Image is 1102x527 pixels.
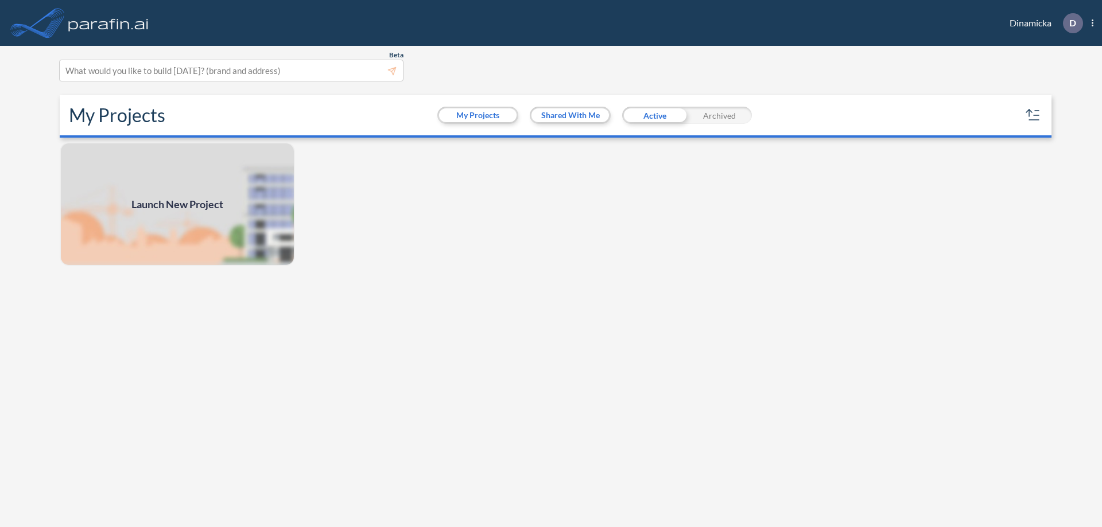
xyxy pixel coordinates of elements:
[131,197,223,212] span: Launch New Project
[439,108,517,122] button: My Projects
[992,13,1093,33] div: Dinamicka
[69,104,165,126] h2: My Projects
[687,107,752,124] div: Archived
[389,50,403,60] span: Beta
[1069,18,1076,28] p: D
[60,142,295,266] a: Launch New Project
[66,11,151,34] img: logo
[1024,106,1042,124] button: sort
[531,108,609,122] button: Shared With Me
[60,142,295,266] img: add
[622,107,687,124] div: Active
